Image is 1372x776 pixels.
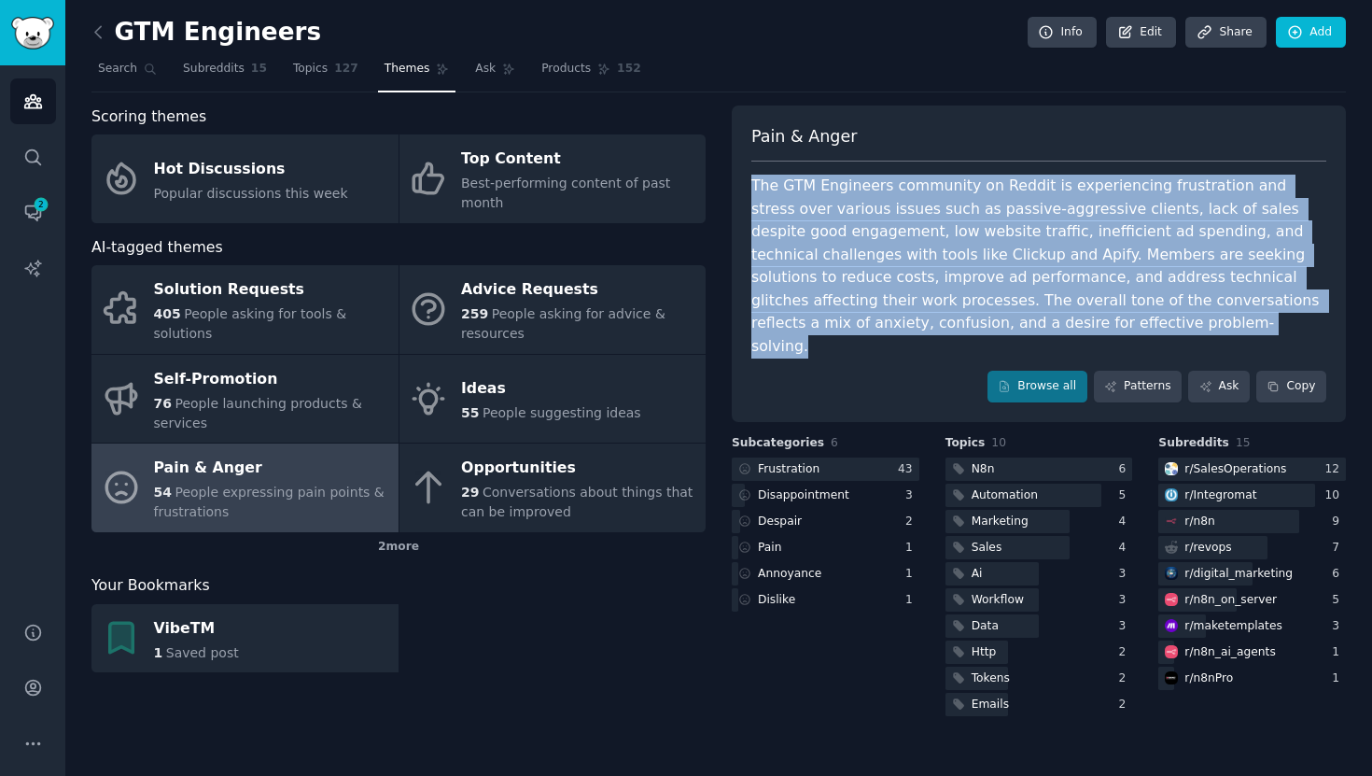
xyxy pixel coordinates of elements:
[1276,17,1346,49] a: Add
[461,176,670,210] span: Best-performing content of past month
[1324,461,1346,478] div: 12
[1094,371,1182,402] a: Patterns
[1184,487,1256,504] div: r/ Integromat
[758,461,819,478] div: Frustration
[98,61,137,78] span: Search
[91,532,706,562] div: 2 more
[905,592,919,609] div: 1
[972,644,997,661] div: Http
[758,540,782,557] div: Pain
[1119,514,1133,530] div: 4
[154,186,348,201] span: Popular discussions this week
[1158,562,1346,586] a: digital_marketingr/digital_marketing6
[91,134,399,223] a: Hot DiscussionsPopular discussions this week
[385,61,430,78] span: Themes
[154,154,348,184] div: Hot Discussions
[945,562,1133,586] a: Ai3
[732,435,824,452] span: Subcategories
[91,444,399,532] a: Pain & Anger54People expressing pain points & frustrations
[617,61,641,78] span: 152
[287,54,365,92] a: Topics127
[1028,17,1097,49] a: Info
[1165,488,1178,501] img: Integromat
[732,588,919,612] a: Dislike1
[1119,644,1133,661] div: 2
[461,275,696,305] div: Advice Requests
[732,458,919,481] a: Frustration43
[758,566,821,583] div: Annoyance
[905,540,919,557] div: 1
[154,306,347,341] span: People asking for tools & solutions
[399,134,707,223] a: Top ContentBest-performing content of past month
[11,17,54,49] img: GummySearch logo
[1158,458,1346,481] a: SalesOperationsr/SalesOperations12
[1119,566,1133,583] div: 3
[831,436,838,449] span: 6
[334,61,358,78] span: 127
[176,54,273,92] a: Subreddits15
[732,510,919,533] a: Despair2
[1332,670,1346,687] div: 1
[1165,462,1178,475] img: SalesOperations
[1119,592,1133,609] div: 3
[91,574,210,598] span: Your Bookmarks
[972,618,999,635] div: Data
[758,592,795,609] div: Dislike
[91,265,399,354] a: Solution Requests405People asking for tools & solutions
[1236,436,1251,449] span: 15
[1256,371,1326,402] button: Copy
[905,566,919,583] div: 1
[154,364,389,394] div: Self-Promotion
[991,436,1006,449] span: 10
[945,484,1133,507] a: Automation5
[945,614,1133,638] a: Data3
[1165,619,1178,632] img: maketemplates
[483,405,641,420] span: People suggesting ideas
[461,405,479,420] span: 55
[1158,588,1346,612] a: n8n_on_serverr/n8n_on_server5
[1158,484,1346,507] a: Integromatr/Integromat10
[751,175,1326,358] div: The GTM Engineers community on Reddit is experiencing frustration and stress over various issues ...
[972,487,1038,504] div: Automation
[1332,592,1346,609] div: 5
[1184,644,1275,661] div: r/ n8n_ai_agents
[10,190,56,235] a: 2
[154,396,172,411] span: 76
[945,458,1133,481] a: N8n6
[1184,618,1282,635] div: r/ maketemplates
[945,510,1133,533] a: Marketing4
[732,536,919,559] a: Pain1
[1165,671,1178,684] img: n8nPro
[91,236,223,260] span: AI-tagged themes
[1332,618,1346,635] div: 3
[945,667,1133,690] a: Tokens2
[154,485,172,500] span: 54
[1158,667,1346,690] a: n8nPror/n8nPro1
[758,487,849,504] div: Disappointment
[972,566,983,583] div: Ai
[1332,644,1346,661] div: 1
[945,536,1133,559] a: Sales4
[945,693,1133,716] a: Emails2
[945,588,1133,612] a: Workflow3
[378,54,456,92] a: Themes
[475,61,496,78] span: Ask
[972,697,1009,713] div: Emails
[1119,461,1133,478] div: 6
[91,355,399,444] a: Self-Promotion76People launching products & services
[461,306,665,341] span: People asking for advice & resources
[1165,567,1178,580] img: digital_marketing
[1188,371,1250,402] a: Ask
[1165,515,1178,528] img: n8n
[945,641,1133,664] a: Http2
[1165,645,1178,658] img: n8n_ai_agents
[1158,510,1346,533] a: n8nr/n8n9
[1119,487,1133,504] div: 5
[1106,17,1176,49] a: Edit
[461,485,479,500] span: 29
[1184,670,1233,687] div: r/ n8nPro
[905,487,919,504] div: 3
[1332,514,1346,530] div: 9
[758,514,802,530] div: Despair
[1184,592,1277,609] div: r/ n8n_on_server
